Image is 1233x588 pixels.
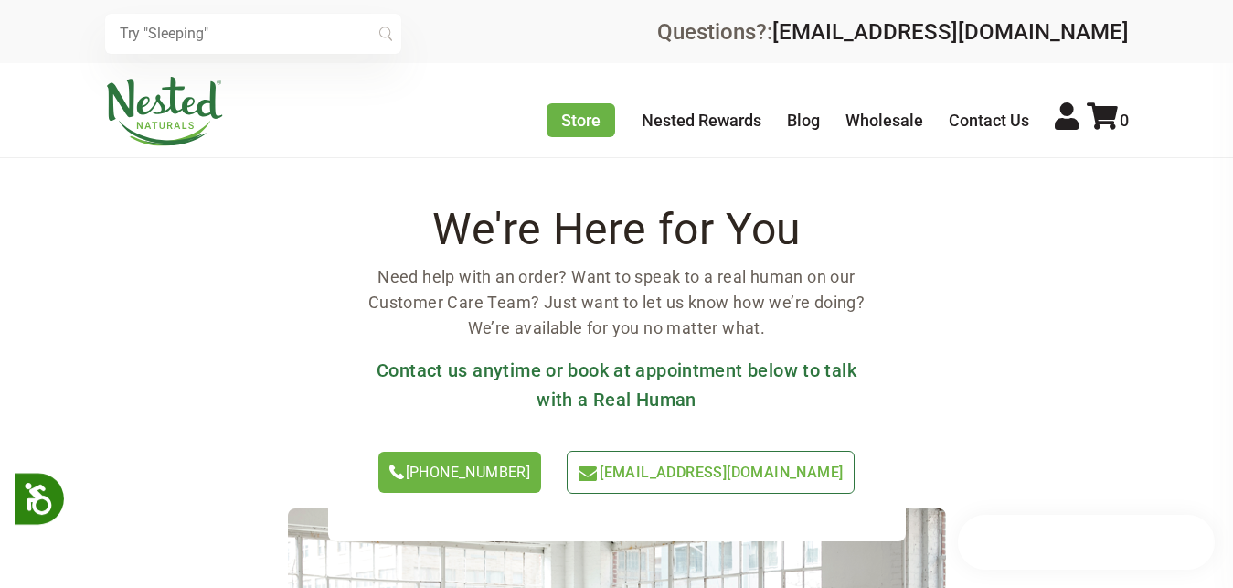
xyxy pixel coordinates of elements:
[642,111,761,130] a: Nested Rewards
[772,19,1129,45] a: [EMAIL_ADDRESS][DOMAIN_NAME]
[567,451,855,494] a: [EMAIL_ADDRESS][DOMAIN_NAME]
[357,209,877,250] h2: We're Here for You
[958,515,1215,570] iframe: Button to open loyalty program pop-up
[600,464,843,481] span: [EMAIL_ADDRESS][DOMAIN_NAME]
[845,111,923,130] a: Wholesale
[579,466,597,481] img: icon-email-light-green.svg
[547,103,615,137] a: Store
[787,111,820,130] a: Blog
[357,356,877,414] h3: Contact us anytime or book at appointment below to talk with a Real Human
[357,264,877,341] p: Need help with an order? Want to speak to a real human on our Customer Care Team? Just want to le...
[105,77,224,146] img: Nested Naturals
[1120,111,1129,130] span: 0
[1087,111,1129,130] a: 0
[949,111,1029,130] a: Contact Us
[105,14,401,54] input: Try "Sleeping"
[378,452,542,493] a: [PHONE_NUMBER]
[657,21,1129,43] div: Questions?:
[389,465,404,479] img: icon-phone.svg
